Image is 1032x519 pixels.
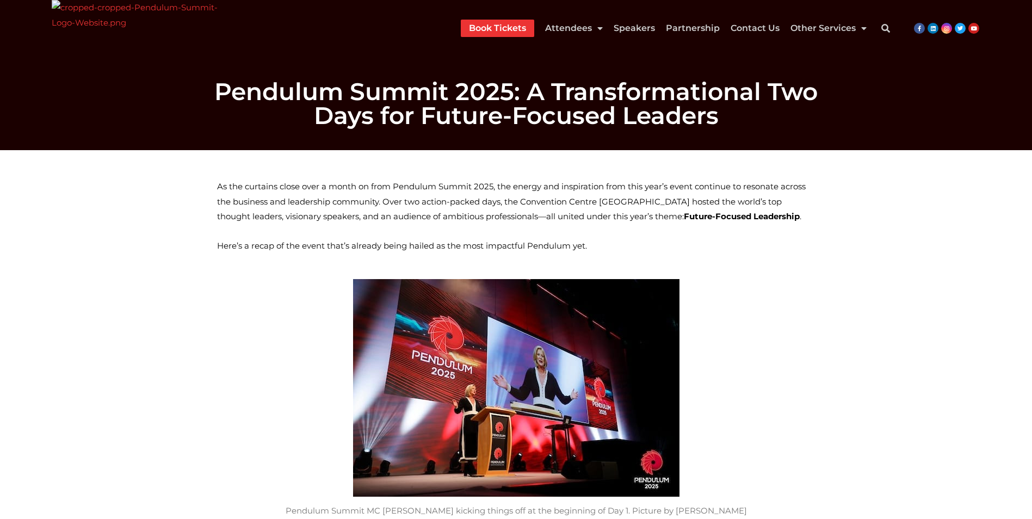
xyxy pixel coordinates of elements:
[875,17,897,39] div: Search
[217,503,815,518] figcaption: Pendulum Summit MC [PERSON_NAME] kicking things off at the beginning of Day 1. Picture by [PERSON...
[461,20,867,37] nav: Menu
[212,79,821,127] h1: Pendulum Summit 2025: A Transformational Two Days for Future-Focused Leaders
[684,211,800,221] strong: Future-Focused Leadership
[790,20,867,37] a: Other Services
[217,181,806,222] span: As the curtains close over a month on from Pendulum Summit 2025, the energy and inspiration from ...
[666,20,720,37] a: Partnership
[217,240,587,251] span: Here’s a recap of the event that’s already being hailed as the most impactful Pendulum yet.
[469,20,526,37] a: Book Tickets
[614,20,655,37] a: Speakers
[545,20,603,37] a: Attendees
[731,20,780,37] a: Contact Us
